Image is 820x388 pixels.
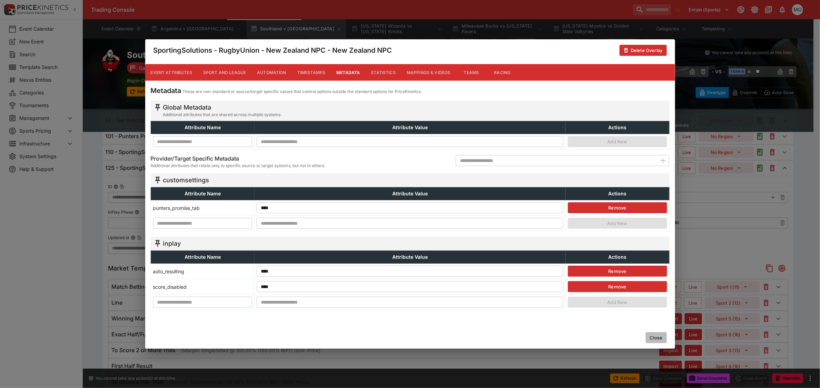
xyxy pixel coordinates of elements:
th: Actions [565,121,669,134]
h5: inplay [163,239,181,247]
button: Mappings & Videos [401,64,456,81]
button: Timestamps [292,64,331,81]
button: Remove [568,266,667,277]
h5: Global Metadata [163,103,282,111]
th: Attribute Value [255,251,566,264]
button: Statistics [366,64,402,81]
button: Automation [251,64,292,81]
h4: SportingSolutions - RugbyUnion - New Zealand NPC - New Zealand NPC [154,46,392,55]
button: Metadata [331,64,365,81]
th: Attribute Name [151,187,255,200]
span: Additional attributes that relate only to specific source or target systems, but not to others. [151,162,326,169]
p: These are non-standard or source/target specific values that control options outside the standard... [183,88,422,95]
th: Attribute Name [151,121,255,134]
h5: customsettings [163,176,209,184]
th: Attribute Value [255,187,566,200]
td: auto_resulting [151,264,255,279]
button: Close [646,332,667,343]
th: Actions [565,251,669,264]
th: Attribute Value [255,121,566,134]
button: Event Attributes [145,64,198,81]
button: Sport and League [198,64,251,81]
button: Remove [568,281,667,292]
button: Remove [568,202,667,213]
td: score_disabled [151,279,255,295]
button: Delete Overlay [620,45,666,56]
th: Actions [565,187,669,200]
button: Teams [456,64,487,81]
span: Additional attributes that are shared across multiple systems. [163,111,282,118]
button: Racing [487,64,518,81]
h6: Provider/Target Specific Metadata [151,155,326,162]
td: punters_promise_tab [151,200,255,216]
h4: Metadata [151,86,181,95]
th: Attribute Name [151,251,255,264]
